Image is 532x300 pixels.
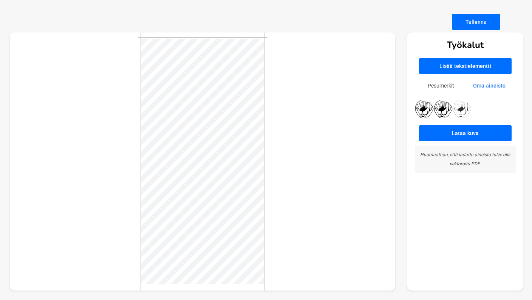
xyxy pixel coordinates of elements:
button: Oma aineisto [465,78,513,93]
p: Huomaathan, että ladattu aineisto tulee olla vektoroitu PDF. [419,150,511,168]
button: Pesumerkit [417,78,465,93]
button: Lataa kuva [419,125,512,141]
img: Asset [453,100,472,118]
img: Asset [434,100,453,118]
h3: Työkalut [447,39,484,51]
img: Asset [415,100,434,118]
button: Lisää tekstielementti [419,58,512,74]
button: Tallenna [452,14,500,30]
